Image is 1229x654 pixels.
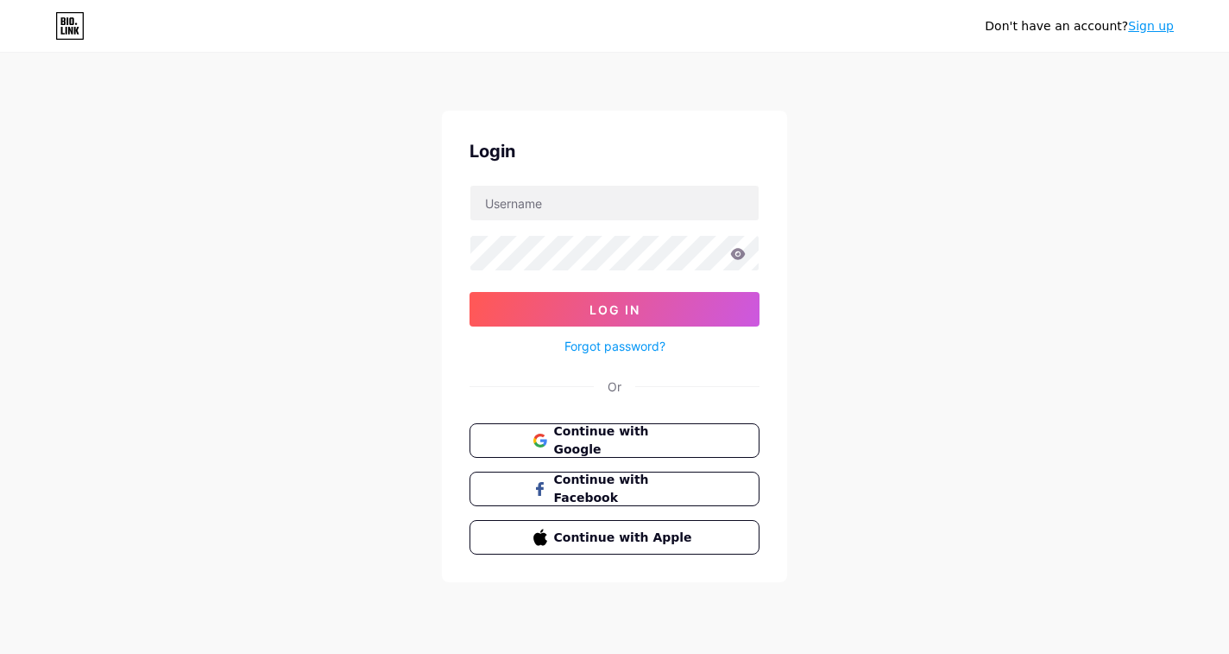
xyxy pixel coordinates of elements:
[1128,19,1174,33] a: Sign up
[608,378,621,396] div: Or
[470,138,759,164] div: Login
[470,186,759,220] input: Username
[470,520,759,555] button: Continue with Apple
[554,529,696,547] span: Continue with Apple
[985,17,1174,35] div: Don't have an account?
[589,302,640,317] span: Log In
[470,292,759,327] button: Log In
[470,472,759,506] button: Continue with Facebook
[554,422,696,459] span: Continue with Google
[470,423,759,458] button: Continue with Google
[564,337,665,355] a: Forgot password?
[554,471,696,507] span: Continue with Facebook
